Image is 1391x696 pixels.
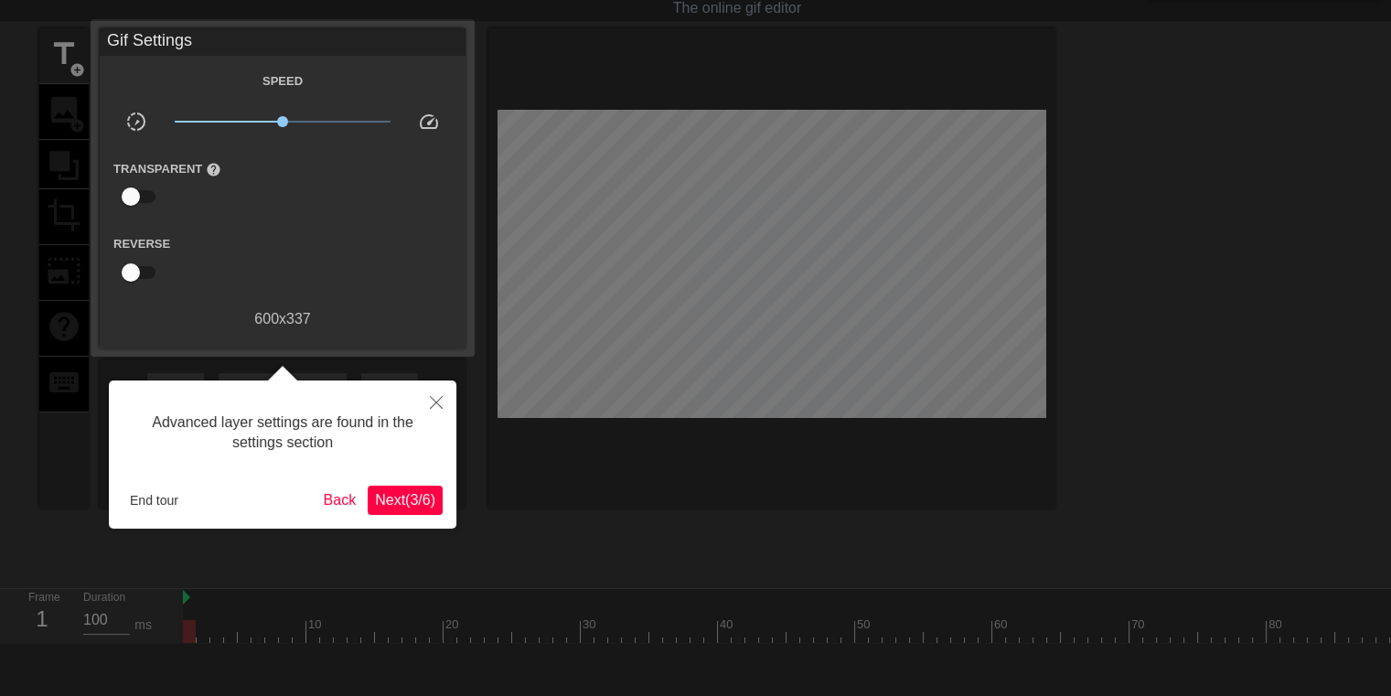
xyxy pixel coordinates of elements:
button: Close [416,380,456,423]
button: End tour [123,487,186,514]
button: Back [316,486,364,515]
button: Next [368,486,443,515]
span: Next ( 3 / 6 ) [375,492,435,508]
div: Advanced layer settings are found in the settings section [123,394,443,472]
